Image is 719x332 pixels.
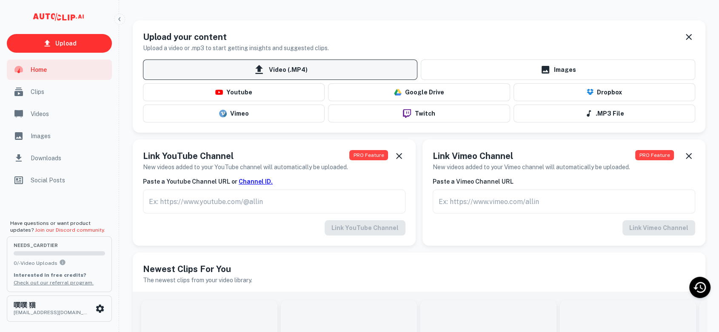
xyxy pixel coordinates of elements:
[143,275,695,285] h6: The newest clips from your video library.
[31,131,107,141] span: Images
[514,105,695,122] button: .MP3 File
[143,83,325,101] button: Youtube
[421,60,695,80] a: Images
[514,83,695,101] button: Dropbox
[7,60,112,80] a: Home
[143,60,417,80] span: Video (.MP4)
[682,31,695,43] button: Dismiss
[143,150,348,162] h5: Link YouTube Channel
[215,90,223,95] img: youtube-logo.png
[394,88,402,96] img: drive-logo.png
[689,277,710,298] div: Recent Activity
[239,178,273,185] a: Channel ID.
[7,295,112,322] button: 噗噗 猫[EMAIL_ADDRESS][DOMAIN_NAME]
[143,263,695,275] h5: Newest Clips For You
[328,105,510,122] button: Twitch
[143,162,348,172] h6: New videos added to your YouTube channel will automatically be uploaded.
[433,190,695,213] div: This feature is available to PRO users only.
[7,236,112,292] button: needs_cardTier0/-Video UploadsYou can upload 0 videos per month on the needs_card tier. Upgrade t...
[14,309,90,316] p: [EMAIL_ADDRESS][DOMAIN_NAME]
[587,89,593,96] img: Dropbox Logo
[14,302,90,309] h6: 噗噗 猫
[433,150,630,162] h5: Link Vimeo Channel
[35,227,105,233] a: Join our Discord community.
[143,220,405,236] div: This feature is available to PRO users only.
[399,109,414,118] img: twitch-logo.png
[14,280,94,286] a: Check out our referral program.
[433,162,630,172] h6: New videos added to your Vimeo channel will automatically be uploaded.
[7,170,112,190] a: Social Posts
[55,39,77,48] p: Upload
[10,220,105,233] span: Have questions or want product updates?
[7,34,112,53] a: Upload
[328,83,510,101] button: Google Drive
[143,31,329,43] h5: Upload your content
[682,150,695,162] button: Dismiss
[143,190,405,213] input: Ex: https://www.youtube.com/@allin
[7,126,112,146] a: Images
[393,150,405,162] button: Dismiss
[7,104,112,124] a: Videos
[143,177,405,186] h6: Paste a Youtube Channel URL or
[14,259,105,267] p: 0 / - Video Uploads
[14,271,105,279] p: Interested in free credits?
[433,177,695,186] h6: Paste a Vimeo Channel URL
[7,82,112,102] a: Clips
[143,190,405,213] div: This feature is available to PRO users only.
[433,220,695,236] div: This feature is available to PRO users only.
[143,105,325,122] button: Vimeo
[31,109,107,119] span: Videos
[14,243,105,248] span: needs_card Tier
[7,148,112,168] a: Downloads
[31,87,107,96] span: Clips
[349,150,388,160] span: This feature is available to PRO users only. Upgrade your plan now!
[143,43,329,53] h6: Upload a video or .mp3 to start getting insights and suggested clips.
[433,190,695,213] input: Ex: https://www.vimeo.com/allin
[31,176,107,185] span: Social Posts
[31,65,107,74] span: Home
[59,259,66,266] svg: You can upload 0 videos per month on the needs_card tier. Upgrade to upload more.
[31,153,107,163] span: Downloads
[219,110,227,117] img: vimeo-logo.svg
[635,150,674,160] span: This feature is available to PRO users only. Upgrade your plan now!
